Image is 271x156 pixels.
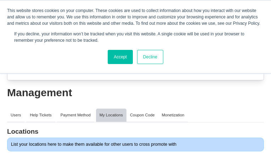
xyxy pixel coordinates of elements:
div: This website stores cookies on your computer. These cookies are used to collect information about... [7,7,264,27]
a: Monetization [158,109,188,123]
div: Management [7,87,264,98]
h1: Locations [7,128,264,136]
a: Users [7,109,24,123]
a: Decline [137,50,163,64]
p: If you decline, your information won’t be tracked when you visit this website. A single cookie wi... [14,31,257,44]
a: Payment Method [57,109,94,123]
span: List your locations here to make them available for other users to cross promote with [7,138,264,152]
a: Help Tickets [26,109,55,123]
a: Coupon Code [126,109,158,123]
a: My Locations [96,109,126,123]
a: Accept [108,50,133,64]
